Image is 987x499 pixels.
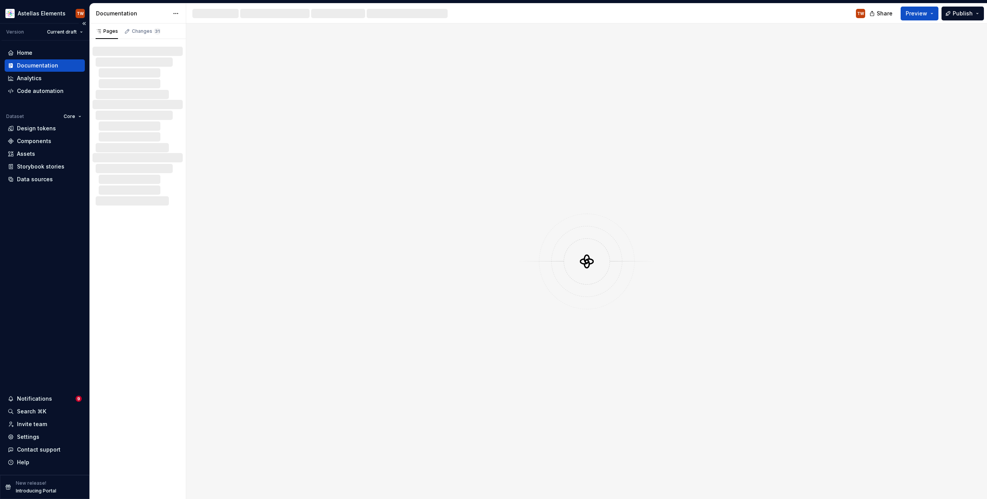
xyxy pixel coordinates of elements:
[6,113,24,120] div: Dataset
[906,10,927,17] span: Preview
[5,418,85,430] a: Invite team
[5,9,15,18] img: b2369ad3-f38c-46c1-b2a2-f2452fdbdcd2.png
[17,87,64,95] div: Code automation
[5,47,85,59] a: Home
[5,148,85,160] a: Assets
[60,111,85,122] button: Core
[5,135,85,147] a: Components
[5,393,85,405] button: Notifications9
[16,480,46,486] p: New release!
[17,62,58,69] div: Documentation
[17,125,56,132] div: Design tokens
[5,85,85,97] a: Code automation
[5,173,85,185] a: Data sources
[857,10,864,17] div: TW
[5,456,85,469] button: Help
[17,420,47,428] div: Invite team
[5,443,85,456] button: Contact support
[47,29,77,35] span: Current draft
[96,28,118,34] div: Pages
[5,405,85,418] button: Search ⌘K
[877,10,893,17] span: Share
[132,28,161,34] div: Changes
[17,408,46,415] div: Search ⌘K
[76,396,82,402] span: 9
[17,137,51,145] div: Components
[2,5,88,22] button: Astellas ElementsTW
[5,431,85,443] a: Settings
[64,113,75,120] span: Core
[866,7,898,20] button: Share
[79,18,89,29] button: Collapse sidebar
[5,72,85,84] a: Analytics
[16,488,56,494] p: Introducing Portal
[17,49,32,57] div: Home
[44,27,86,37] button: Current draft
[17,446,61,453] div: Contact support
[18,10,66,17] div: Astellas Elements
[77,10,84,17] div: TW
[17,433,39,441] div: Settings
[5,59,85,72] a: Documentation
[154,28,161,34] span: 31
[96,10,169,17] div: Documentation
[942,7,984,20] button: Publish
[17,150,35,158] div: Assets
[17,459,29,466] div: Help
[5,160,85,173] a: Storybook stories
[6,29,24,35] div: Version
[901,7,938,20] button: Preview
[17,395,52,403] div: Notifications
[17,74,42,82] div: Analytics
[953,10,973,17] span: Publish
[17,175,53,183] div: Data sources
[17,163,64,170] div: Storybook stories
[5,122,85,135] a: Design tokens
